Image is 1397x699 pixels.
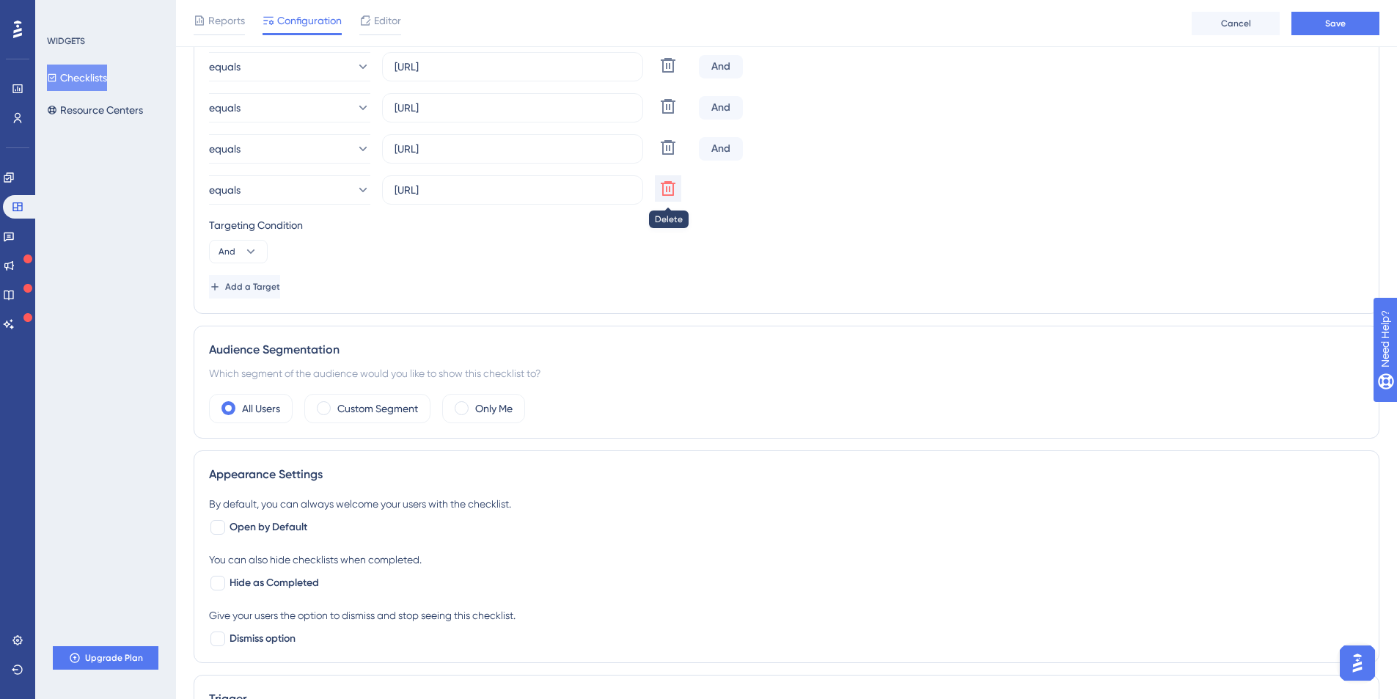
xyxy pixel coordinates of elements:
div: Audience Segmentation [209,341,1364,359]
button: Save [1291,12,1379,35]
span: Hide as Completed [230,574,319,592]
div: WIDGETS [47,35,85,47]
input: yourwebsite.com/path [395,141,631,157]
button: Resource Centers [47,97,143,123]
button: And [209,240,268,263]
div: By default, you can always welcome your users with the checklist. [209,495,1364,513]
div: And [699,137,743,161]
label: Custom Segment [337,400,418,417]
span: Reports [208,12,245,29]
button: equals [209,134,370,164]
span: Dismiss option [230,630,296,648]
button: equals [209,52,370,81]
button: Cancel [1192,12,1280,35]
span: Editor [374,12,401,29]
span: equals [209,140,241,158]
div: Which segment of the audience would you like to show this checklist to? [209,365,1364,382]
label: Only Me [475,400,513,417]
span: equals [209,58,241,76]
button: Upgrade Plan [53,646,158,670]
button: Checklists [47,65,107,91]
span: equals [209,99,241,117]
button: equals [209,93,370,122]
div: Appearance Settings [209,466,1364,483]
span: Save [1325,18,1346,29]
span: Cancel [1221,18,1251,29]
input: yourwebsite.com/path [395,59,631,75]
iframe: UserGuiding AI Assistant Launcher [1335,641,1379,685]
span: Add a Target [225,281,280,293]
button: equals [209,175,370,205]
div: Targeting Condition [209,216,1364,234]
span: Upgrade Plan [85,652,143,664]
div: And [699,96,743,120]
label: All Users [242,400,280,417]
span: Configuration [277,12,342,29]
span: Open by Default [230,519,307,536]
div: And [699,55,743,78]
span: equals [209,181,241,199]
div: Give your users the option to dismiss and stop seeing this checklist. [209,607,1364,624]
input: yourwebsite.com/path [395,100,631,116]
div: You can also hide checklists when completed. [209,551,1364,568]
span: And [219,246,235,257]
button: Add a Target [209,275,280,299]
span: Need Help? [34,4,92,21]
input: yourwebsite.com/path [395,182,631,198]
